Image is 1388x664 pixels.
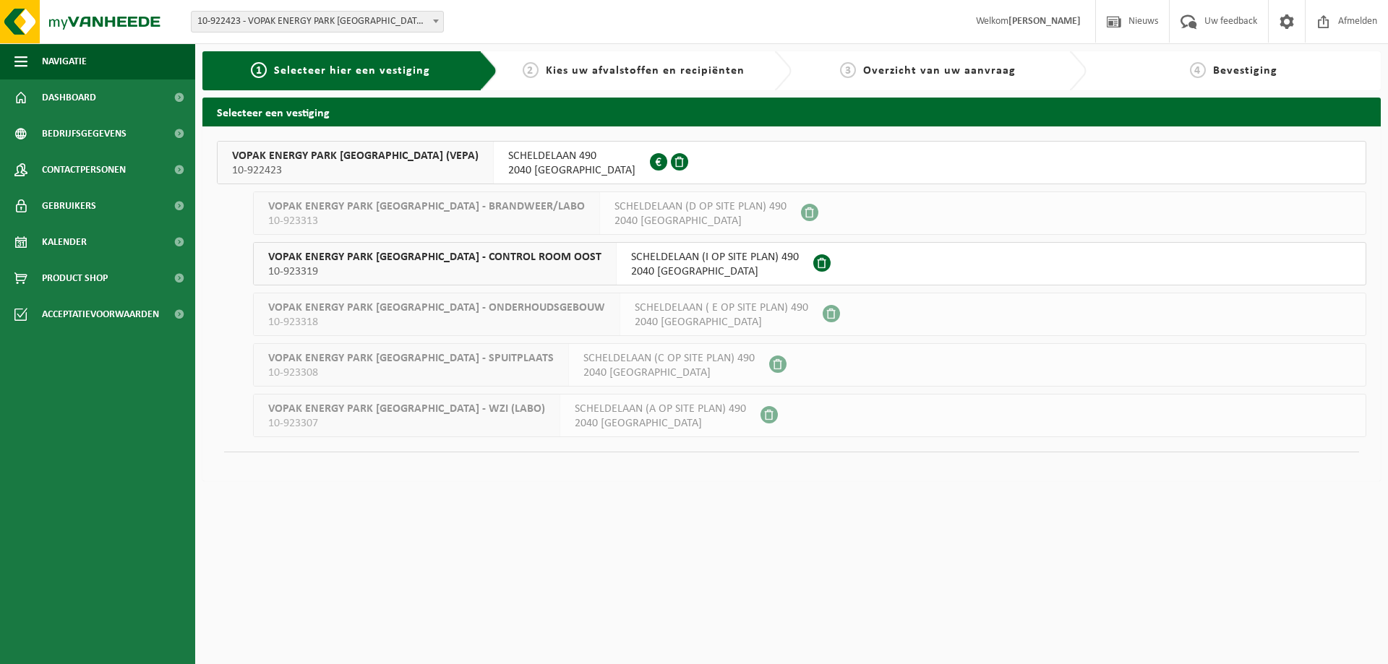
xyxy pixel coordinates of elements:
[268,416,545,431] span: 10-923307
[192,12,443,32] span: 10-922423 - VOPAK ENERGY PARK ANTWERP (VEPA) - ANTWERPEN
[268,301,605,315] span: VOPAK ENERGY PARK [GEOGRAPHIC_DATA] - ONDERHOUDSGEBOUW
[614,214,787,228] span: 2040 [GEOGRAPHIC_DATA]
[1213,65,1277,77] span: Bevestiging
[268,351,554,366] span: VOPAK ENERGY PARK [GEOGRAPHIC_DATA] - SPUITPLAATS
[508,149,635,163] span: SCHELDELAAN 490
[268,402,545,416] span: VOPAK ENERGY PARK [GEOGRAPHIC_DATA] - WZI (LABO)
[42,152,126,188] span: Contactpersonen
[635,301,808,315] span: SCHELDELAAN ( E OP SITE PLAN) 490
[631,250,799,264] span: SCHELDELAAN (I OP SITE PLAN) 490
[583,351,755,366] span: SCHELDELAAN (C OP SITE PLAN) 490
[232,163,479,178] span: 10-922423
[42,296,159,332] span: Acceptatievoorwaarden
[268,264,601,279] span: 10-923319
[840,62,856,78] span: 3
[42,188,96,224] span: Gebruikers
[274,65,430,77] span: Selecteer hier een vestiging
[251,62,267,78] span: 1
[1008,16,1081,27] strong: [PERSON_NAME]
[191,11,444,33] span: 10-922423 - VOPAK ENERGY PARK ANTWERP (VEPA) - ANTWERPEN
[575,402,746,416] span: SCHELDELAAN (A OP SITE PLAN) 490
[232,149,479,163] span: VOPAK ENERGY PARK [GEOGRAPHIC_DATA] (VEPA)
[268,315,605,329] span: 10-923318
[42,116,127,152] span: Bedrijfsgegevens
[546,65,745,77] span: Kies uw afvalstoffen en recipiënten
[1190,62,1206,78] span: 4
[42,79,96,116] span: Dashboard
[268,250,601,264] span: VOPAK ENERGY PARK [GEOGRAPHIC_DATA] - CONTROL ROOM OOST
[217,141,1366,184] button: VOPAK ENERGY PARK [GEOGRAPHIC_DATA] (VEPA) 10-922423 SCHELDELAAN 4902040 [GEOGRAPHIC_DATA]
[508,163,635,178] span: 2040 [GEOGRAPHIC_DATA]
[42,224,87,260] span: Kalender
[614,199,787,214] span: SCHELDELAAN (D OP SITE PLAN) 490
[583,366,755,380] span: 2040 [GEOGRAPHIC_DATA]
[635,315,808,329] span: 2040 [GEOGRAPHIC_DATA]
[42,260,108,296] span: Product Shop
[268,366,554,380] span: 10-923308
[268,199,585,214] span: VOPAK ENERGY PARK [GEOGRAPHIC_DATA] - BRANDWEER/LABO
[202,98,1381,126] h2: Selecteer een vestiging
[575,416,746,431] span: 2040 [GEOGRAPHIC_DATA]
[523,62,539,78] span: 2
[42,43,87,79] span: Navigatie
[631,264,799,279] span: 2040 [GEOGRAPHIC_DATA]
[863,65,1016,77] span: Overzicht van uw aanvraag
[253,242,1366,285] button: VOPAK ENERGY PARK [GEOGRAPHIC_DATA] - CONTROL ROOM OOST 10-923319 SCHELDELAAN (I OP SITE PLAN) 49...
[268,214,585,228] span: 10-923313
